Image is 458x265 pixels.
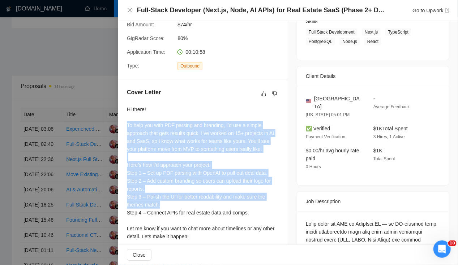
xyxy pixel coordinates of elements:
span: 00:10:58 [185,49,205,55]
span: $74/hr [177,21,286,29]
iframe: Intercom live chat [433,240,451,258]
h5: Cover Letter [127,88,161,97]
span: 80% [177,34,286,42]
span: like [261,91,266,97]
span: $1K Total Spent [373,126,408,131]
span: Node.js [339,38,360,45]
button: like [260,90,268,98]
a: Go to Upworkexport [412,8,449,13]
span: GigRadar Score: [127,35,164,41]
span: Full Stack Development [306,28,358,36]
span: - [373,96,375,101]
span: Skills [306,18,318,24]
span: ✅ Verified [306,126,330,131]
div: Job Description [306,192,440,211]
span: [GEOGRAPHIC_DATA] [314,95,362,110]
span: Payment Verification [306,134,345,139]
span: React [364,38,381,45]
span: TypeScript [385,28,411,36]
span: PostgreSQL [306,38,335,45]
span: Average Feedback [373,104,410,109]
span: 0 Hours [306,164,321,169]
img: 🇺🇸 [306,99,311,104]
span: Total Spent [373,156,395,161]
span: dislike [272,91,277,97]
button: Close [127,7,133,13]
span: Next.js [362,28,381,36]
button: dislike [270,90,279,98]
span: Type: [127,63,139,69]
h4: Full-Stack Developer (Next.js, Node, AI APIs) for Real Estate SaaS (Phase 2+ Development) [137,6,386,15]
button: Close [127,249,151,261]
span: Close [133,251,146,259]
span: clock-circle [177,49,183,55]
span: $0.00/hr avg hourly rate paid [306,148,359,161]
span: Outbound [177,62,202,70]
span: 3 Hires, 1 Active [373,134,405,139]
span: close [127,7,133,13]
span: 10 [448,240,457,246]
span: export [445,8,449,13]
div: Client Details [306,66,440,86]
span: $1K [373,148,382,153]
span: Application Time: [127,49,166,55]
span: [US_STATE] 05:01 PM [306,112,350,117]
span: Bid Amount: [127,22,154,27]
